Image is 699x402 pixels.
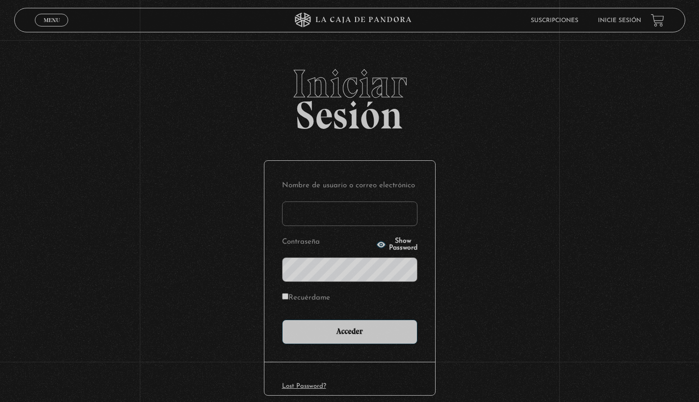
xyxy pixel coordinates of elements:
[40,25,63,32] span: Cerrar
[14,64,685,103] span: Iniciar
[651,14,664,27] a: View your shopping cart
[376,238,417,251] button: Show Password
[14,64,685,127] h2: Sesión
[282,293,288,300] input: Recuérdame
[44,17,60,23] span: Menu
[389,238,417,251] span: Show Password
[282,383,326,389] a: Lost Password?
[282,320,417,344] input: Acceder
[282,235,373,250] label: Contraseña
[531,18,578,24] a: Suscripciones
[282,178,417,194] label: Nombre de usuario o correo electrónico
[282,291,330,306] label: Recuérdame
[598,18,641,24] a: Inicie sesión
